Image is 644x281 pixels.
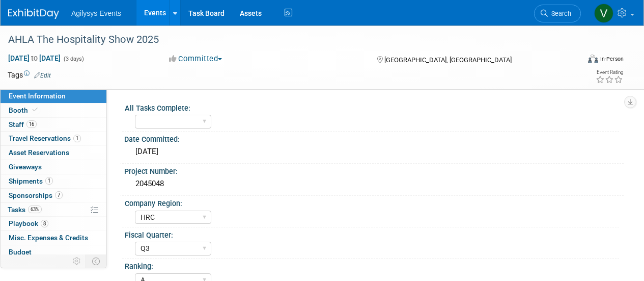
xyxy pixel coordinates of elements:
a: Edit [34,72,51,79]
span: [DATE] [DATE] [8,54,61,63]
a: Giveaways [1,160,106,174]
a: Asset Reservations [1,146,106,160]
button: Committed [165,54,226,64]
span: Tasks [8,206,42,214]
div: Date Committed: [124,132,624,144]
a: Sponsorships7 [1,189,106,202]
span: Booth [9,106,40,114]
span: 1 [73,135,81,142]
a: Event Information [1,89,106,103]
span: Giveaways [9,163,42,171]
div: All Tasks Complete: [125,100,619,113]
span: Budget [9,248,32,256]
span: [GEOGRAPHIC_DATA], [GEOGRAPHIC_DATA] [384,56,512,64]
div: 2045048 [132,176,616,192]
div: AHLA The Hospitality Show 2025 [5,31,571,49]
span: 7 [55,191,63,199]
img: Vaitiare Munoz [594,4,613,23]
span: Asset Reservations [9,148,69,157]
div: Fiscal Quarter: [125,227,619,240]
div: Ranking: [125,259,619,271]
span: 63% [28,206,42,213]
span: Agilysys Events [71,9,121,17]
div: Event Rating [596,70,623,75]
td: Tags [8,70,51,80]
a: Budget [1,245,106,259]
a: Misc. Expenses & Credits [1,231,106,245]
span: 1 [45,177,53,185]
div: Project Number: [124,164,624,176]
div: [DATE] [132,144,616,160]
span: Search [548,10,571,17]
td: Toggle Event Tabs [86,254,107,268]
span: Event Information [9,92,66,100]
img: ExhibitDay [8,9,59,19]
span: Shipments [9,177,53,185]
a: Travel Reservations1 [1,132,106,145]
img: Format-Inperson.png [588,55,598,63]
a: Staff16 [1,118,106,132]
div: In-Person [600,55,624,63]
a: Shipments1 [1,174,106,188]
a: Tasks63% [1,203,106,217]
span: (3 days) [63,56,84,62]
span: 8 [41,220,48,227]
a: Search [534,5,581,22]
span: Misc. Expenses & Credits [9,234,88,242]
i: Booth reservation complete [33,107,38,113]
a: Playbook8 [1,217,106,231]
span: Sponsorships [9,191,63,199]
a: Booth [1,104,106,117]
span: to [30,54,39,62]
span: Playbook [9,219,48,227]
td: Personalize Event Tab Strip [68,254,86,268]
span: Staff [9,120,37,129]
span: 16 [26,120,37,128]
div: Company Region: [125,196,619,209]
span: Travel Reservations [9,134,81,142]
div: Event Format [534,53,624,68]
